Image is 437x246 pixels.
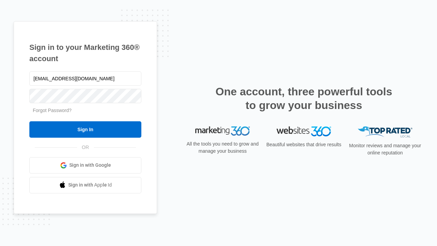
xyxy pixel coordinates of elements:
[69,162,111,169] span: Sign in with Google
[33,108,72,113] a: Forgot Password?
[29,71,141,86] input: Email
[29,157,141,174] a: Sign in with Google
[77,144,94,151] span: OR
[29,121,141,138] input: Sign In
[213,85,394,112] h2: One account, three powerful tools to grow your business
[184,140,261,155] p: All the tools you need to grow and manage your business
[29,177,141,193] a: Sign in with Apple Id
[277,126,331,136] img: Websites 360
[195,126,250,136] img: Marketing 360
[68,181,112,189] span: Sign in with Apple Id
[347,142,423,156] p: Monitor reviews and manage your online reputation
[29,42,141,64] h1: Sign in to your Marketing 360® account
[358,126,412,138] img: Top Rated Local
[266,141,342,148] p: Beautiful websites that drive results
